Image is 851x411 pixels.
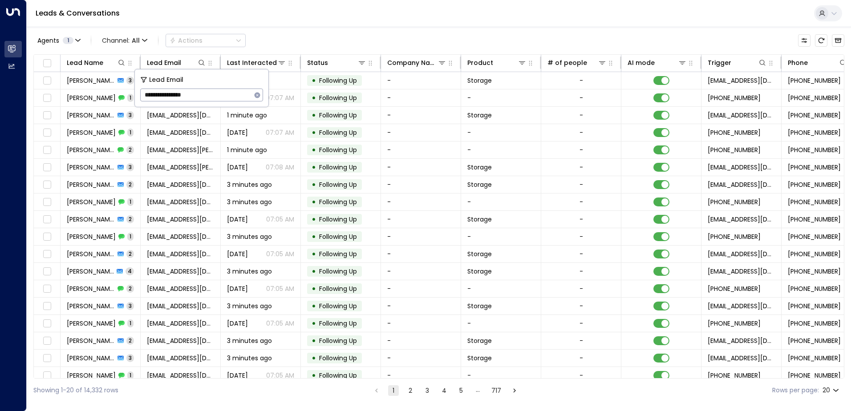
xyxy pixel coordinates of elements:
span: Aamir Riaz [67,336,115,345]
p: 07:05 AM [266,215,294,224]
span: Dhduj Hdjdj [67,93,116,102]
button: Go to page 717 [490,385,503,396]
div: Product [467,57,527,68]
span: Following Up [319,145,357,154]
span: leads@space-station.co.uk [708,302,775,310]
div: Company Name [387,57,438,68]
span: Valeska Williams [67,354,115,363]
span: Toggle select row [41,353,53,364]
span: Following Up [319,267,357,276]
span: +447540079301 [788,76,841,85]
td: - [381,176,461,193]
span: aamir03@yahoo.co.uk [147,336,214,345]
p: 07:07 AM [266,93,294,102]
span: Arwa Sam [67,180,115,189]
button: Channel:All [98,34,151,47]
span: Evanos38@Gmail.com [147,319,214,328]
span: 1 [63,37,73,44]
span: Adam Crinion [67,111,115,120]
span: 3 minutes ago [227,197,272,206]
div: Product [467,57,493,68]
div: • [312,125,316,140]
span: Sep 30, 2025 [227,128,248,137]
td: - [381,280,461,297]
div: • [312,281,316,296]
div: Last Interacted [227,57,286,68]
span: Following Up [319,232,357,241]
span: Archie Tulk [67,197,116,206]
span: Following Up [319,76,357,85]
span: +447775684917 [788,232,841,241]
span: ina.matthews@gmail.com [147,163,214,172]
div: Lead Name [67,57,126,68]
span: Toggle select row [41,179,53,190]
span: Toggle select row [41,249,53,260]
span: Helga Mepham [67,232,116,241]
div: Status [307,57,366,68]
p: 07:05 AM [266,250,294,258]
span: +447532745720 [788,180,841,189]
span: Toggle select row [41,231,53,242]
span: 3 [126,354,134,362]
div: • [312,368,316,383]
span: Toggle select row [41,197,53,208]
td: - [461,315,541,332]
td: - [461,228,541,245]
div: Actions [170,36,203,44]
td: - [381,228,461,245]
button: Agents1 [33,34,84,47]
td: - [381,211,461,228]
span: 1 minute ago [227,145,267,154]
span: Yesterday [227,250,248,258]
div: • [312,351,316,366]
div: • [312,298,316,314]
span: 1 [127,129,134,136]
span: +447868397069 [708,284,761,293]
span: +447902667774 [708,145,761,154]
button: Go to next page [509,385,520,396]
span: Toggle select row [41,145,53,156]
span: 1 [127,371,134,379]
div: • [312,90,316,105]
span: Toggle select row [41,283,53,294]
span: Tina Wilson [67,267,114,276]
span: leads@space-station.co.uk [708,163,775,172]
div: - [579,232,583,241]
span: Following Up [319,284,357,293]
div: - [579,354,583,363]
span: Storage [467,76,492,85]
span: Dhduj Hdjdj [67,76,115,85]
div: # of people [547,57,607,68]
span: Storage [467,267,492,276]
td: - [461,367,541,384]
div: - [579,93,583,102]
td: - [381,72,461,89]
span: Ian Matthews [67,163,115,172]
span: 3 minutes ago [227,354,272,363]
span: 1 [127,198,134,205]
span: 1 minute ago [227,111,267,120]
div: - [579,111,583,120]
td: - [381,141,461,158]
div: • [312,108,316,123]
span: Toggle select row [41,214,53,225]
td: - [461,141,541,158]
div: Lead Name [67,57,103,68]
span: Refresh [815,34,827,47]
td: - [381,89,461,106]
span: leads@space-station.co.uk [708,354,775,363]
td: - [381,193,461,210]
span: leads@space-station.co.uk [708,76,775,85]
span: 70_motleys_oblast@icloud.com [147,128,214,137]
span: leads@space-station.co.uk [708,250,775,258]
div: Status [307,57,328,68]
span: Following Up [319,93,357,102]
span: +447775684917 [788,250,841,258]
span: archietulk@outlook.com [147,197,214,206]
span: 2 [126,146,134,153]
div: - [579,284,583,293]
span: +447894233285 [788,111,841,120]
div: • [312,177,316,192]
span: Storage [467,163,492,172]
td: - [381,298,461,314]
